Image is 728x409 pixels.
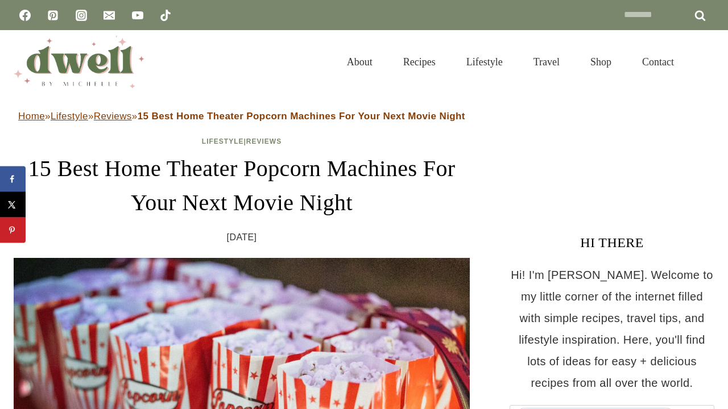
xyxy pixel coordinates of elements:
a: Shop [575,42,627,82]
a: Instagram [70,4,93,27]
a: About [332,42,388,82]
a: Recipes [388,42,451,82]
span: | [202,137,282,145]
a: Travel [518,42,575,82]
a: YouTube [126,4,149,27]
a: Facebook [14,4,36,27]
a: Lifestyle [451,42,518,82]
a: Lifestyle [202,137,244,145]
p: Hi! I'm [PERSON_NAME]. Welcome to my little corner of the internet filled with simple recipes, tr... [510,264,714,394]
a: TikTok [154,4,177,27]
h1: 15 Best Home Theater Popcorn Machines For Your Next Movie Night [14,152,470,220]
a: Lifestyle [51,111,88,122]
strong: 15 Best Home Theater Popcorn Machines For Your Next Movie Night [138,111,465,122]
nav: Primary Navigation [332,42,689,82]
a: Pinterest [42,4,64,27]
h3: HI THERE [510,232,714,253]
a: Reviews [94,111,132,122]
a: Email [98,4,121,27]
a: Reviews [246,137,282,145]
a: Home [18,111,45,122]
time: [DATE] [227,229,257,246]
img: DWELL by michelle [14,36,144,88]
span: » » » [18,111,465,122]
button: View Search Form [695,52,714,72]
a: Contact [627,42,689,82]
